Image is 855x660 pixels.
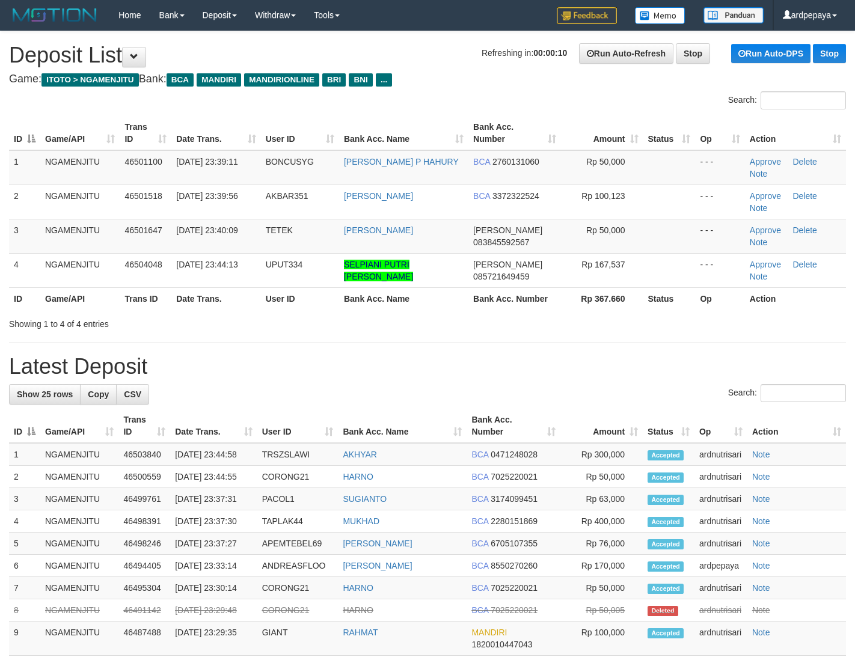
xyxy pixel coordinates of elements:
[731,44,811,63] a: Run Auto-DPS
[257,466,339,488] td: CORONG21
[792,260,817,269] a: Delete
[118,533,170,555] td: 46498246
[266,157,314,167] span: BONCUSYG
[257,577,339,599] td: CORONG21
[694,488,747,510] td: ardnutrisari
[339,116,468,150] th: Bank Acc. Name: activate to sort column ascending
[9,466,40,488] td: 2
[813,44,846,63] a: Stop
[118,555,170,577] td: 46494405
[648,561,684,572] span: Accepted
[761,91,846,109] input: Search:
[266,260,302,269] span: UPUT334
[170,488,257,510] td: [DATE] 23:37:31
[9,622,40,656] td: 9
[694,577,747,599] td: ardnutrisari
[9,443,40,466] td: 1
[471,450,488,459] span: BCA
[560,622,643,656] td: Rp 100,000
[792,225,817,235] a: Delete
[344,157,459,167] a: [PERSON_NAME] P HAHURY
[40,287,120,310] th: Game/API
[471,628,507,637] span: MANDIRI
[176,225,237,235] span: [DATE] 23:40:09
[750,237,768,247] a: Note
[750,203,768,213] a: Note
[750,260,781,269] a: Approve
[561,116,643,150] th: Amount: activate to sort column ascending
[120,116,171,150] th: Trans ID: activate to sort column ascending
[745,116,846,150] th: Action: activate to sort column ascending
[473,260,542,269] span: [PERSON_NAME]
[491,516,538,526] span: Copy 2280151869 to clipboard
[579,43,673,64] a: Run Auto-Refresh
[9,355,846,379] h1: Latest Deposit
[9,185,40,219] td: 2
[560,409,643,443] th: Amount: activate to sort column ascending
[118,443,170,466] td: 46503840
[257,409,339,443] th: User ID: activate to sort column ascending
[40,409,118,443] th: Game/API: activate to sort column ascending
[635,7,685,24] img: Button%20Memo.svg
[118,599,170,622] td: 46491142
[124,390,141,399] span: CSV
[170,577,257,599] td: [DATE] 23:30:14
[750,225,781,235] a: Approve
[40,116,120,150] th: Game/API: activate to sort column ascending
[9,287,40,310] th: ID
[40,185,120,219] td: NGAMENJITU
[40,510,118,533] td: NGAMENJITU
[695,150,744,185] td: - - -
[471,583,488,593] span: BCA
[468,287,561,310] th: Bank Acc. Number
[40,555,118,577] td: NGAMENJITU
[750,272,768,281] a: Note
[560,443,643,466] td: Rp 300,000
[322,73,346,87] span: BRI
[9,219,40,253] td: 3
[171,287,260,310] th: Date Trans.
[471,605,488,615] span: BCA
[343,450,377,459] a: AKHYAR
[118,510,170,533] td: 46498391
[80,384,117,405] a: Copy
[491,561,538,570] span: Copy 8550270260 to clipboard
[343,539,412,548] a: [PERSON_NAME]
[750,157,781,167] a: Approve
[343,561,412,570] a: [PERSON_NAME]
[170,599,257,622] td: [DATE] 23:29:48
[695,253,744,287] td: - - -
[491,605,538,615] span: Copy 7025220021 to clipboard
[560,599,643,622] td: Rp 50,005
[491,539,538,548] span: Copy 6705107355 to clipboard
[694,443,747,466] td: ardnutrisari
[560,466,643,488] td: Rp 50,000
[343,516,379,526] a: MUKHAD
[170,510,257,533] td: [DATE] 23:37:30
[694,466,747,488] td: ardnutrisari
[752,516,770,526] a: Note
[40,443,118,466] td: NGAMENJITU
[9,533,40,555] td: 5
[257,533,339,555] td: APEMTEBEL69
[343,583,373,593] a: HARNO
[9,116,40,150] th: ID: activate to sort column descending
[473,157,490,167] span: BCA
[40,622,118,656] td: NGAMENJITU
[9,577,40,599] td: 7
[560,533,643,555] td: Rp 76,000
[752,494,770,504] a: Note
[261,287,339,310] th: User ID
[792,157,817,167] a: Delete
[40,150,120,185] td: NGAMENJITU
[257,622,339,656] td: GIANT
[257,443,339,466] td: TRSZSLAWI
[752,450,770,459] a: Note
[471,640,532,649] span: Copy 1820010447043 to clipboard
[376,73,392,87] span: ...
[560,555,643,577] td: Rp 170,000
[9,384,81,405] a: Show 25 rows
[261,116,339,150] th: User ID: activate to sort column ascending
[471,494,488,504] span: BCA
[344,191,413,201] a: [PERSON_NAME]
